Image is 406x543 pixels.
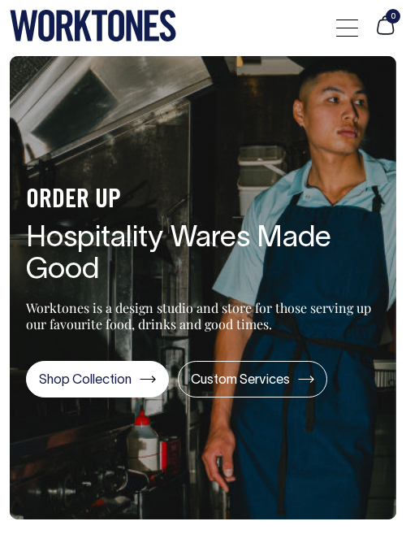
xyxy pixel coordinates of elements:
h4: ORDER UP [26,186,380,215]
h1: Hospitality Wares Made Good [26,223,380,287]
a: 0 [374,27,396,38]
span: 0 [386,9,400,24]
a: Custom Services [178,361,327,397]
p: Worktones is a design studio and store for those serving up our favourite food, drinks and good t... [26,300,380,332]
a: Shop Collection [26,361,169,397]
